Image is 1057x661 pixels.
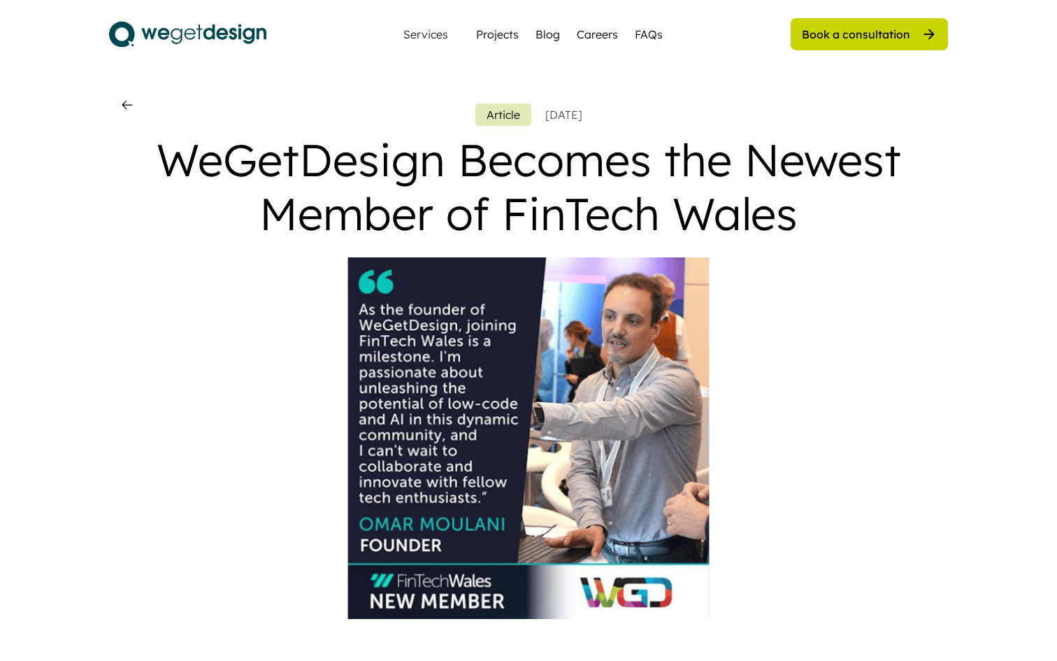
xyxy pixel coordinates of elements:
[535,26,560,43] a: Blog
[802,27,910,42] div: Book a consultation
[120,133,937,241] div: WeGetDesign Becomes the Newest Member of FinTech Wales
[577,26,618,43] a: Careers
[545,106,582,123] div: [DATE]
[476,26,519,43] a: Projects
[398,29,454,40] div: Services
[475,104,531,126] button: Article
[109,17,266,52] img: logo.svg
[635,26,663,43] a: FAQs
